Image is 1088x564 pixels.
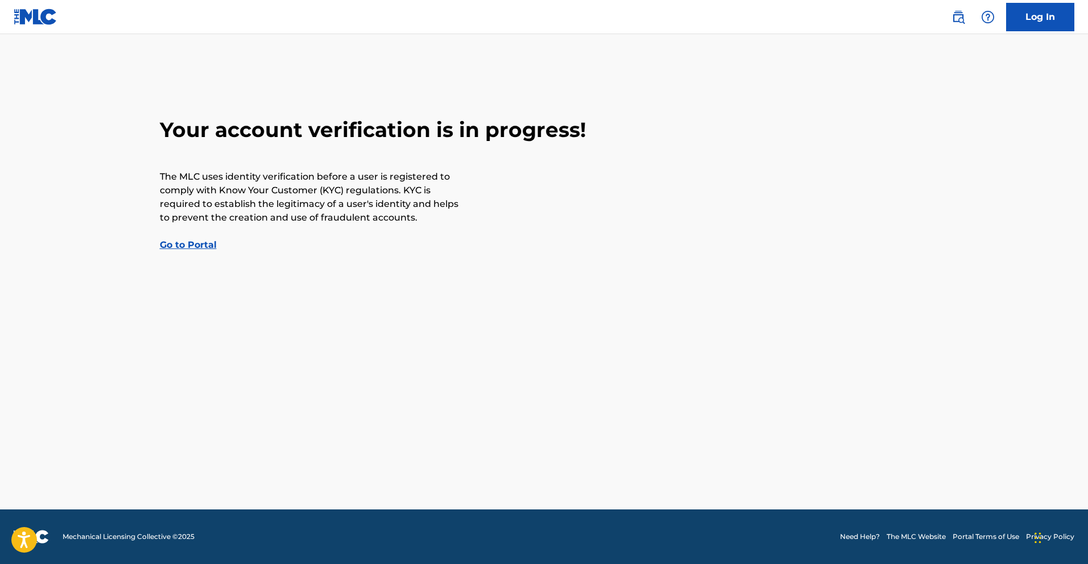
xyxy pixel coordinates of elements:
a: Log In [1006,3,1074,31]
a: Portal Terms of Use [953,532,1019,542]
a: Public Search [947,6,970,28]
p: The MLC uses identity verification before a user is registered to comply with Know Your Customer ... [160,170,461,225]
img: logo [14,530,49,544]
span: Mechanical Licensing Collective © 2025 [63,532,195,542]
div: Drag [1035,521,1041,555]
a: The MLC Website [887,532,946,542]
img: MLC Logo [14,9,57,25]
div: Help [977,6,999,28]
a: Need Help? [840,532,880,542]
iframe: Chat Widget [1031,509,1088,564]
a: Go to Portal [160,239,217,250]
img: search [952,10,965,24]
h2: Your account verification is in progress! [160,117,929,143]
a: Privacy Policy [1026,532,1074,542]
img: help [981,10,995,24]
